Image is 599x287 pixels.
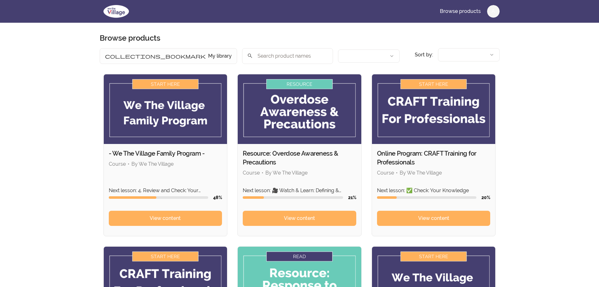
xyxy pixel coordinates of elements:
[438,48,500,61] button: Product sort options
[481,195,490,200] span: 20 %
[242,48,333,64] input: Search product names
[377,170,394,176] span: Course
[100,33,160,43] h1: Browse products
[105,52,206,60] span: collections_bookmark
[243,187,356,194] p: Next lesson: 🎥 Watch & Learn: Defining & Identifying
[109,211,222,226] a: View content
[100,4,133,19] img: We The Village logo
[377,196,477,199] div: Course progress
[109,161,126,167] span: Course
[243,170,260,176] span: Course
[487,5,500,18] button: A
[100,48,237,64] button: Filter by My library
[109,187,222,194] p: Next lesson: 4. Review and Check: Your Knowledge
[377,149,491,167] h2: Online Program: CRAFT Training for Professionals
[418,215,449,222] span: View content
[348,195,356,200] span: 21 %
[265,170,308,176] span: By We The Village
[377,187,491,194] p: Next lesson: ✅ Check: Your Knowledge
[396,170,398,176] span: •
[372,74,496,144] img: Product image for Online Program: CRAFT Training for Professionals
[435,4,486,19] a: Browse products
[435,4,500,19] nav: Main
[262,170,263,176] span: •
[338,49,400,63] button: Filter by author
[150,215,181,222] span: View content
[213,195,222,200] span: 48 %
[400,170,442,176] span: By We The Village
[377,211,491,226] a: View content
[109,196,208,199] div: Course progress
[104,74,227,144] img: Product image for - We The Village Family Program -
[247,51,253,60] span: search
[243,211,356,226] a: View content
[238,74,361,144] img: Product image for Resource: Overdose Awareness & Precautions
[415,52,433,58] span: Sort by:
[131,161,174,167] span: By We The Village
[243,196,343,199] div: Course progress
[243,149,356,167] h2: Resource: Overdose Awareness & Precautions
[128,161,130,167] span: •
[284,215,315,222] span: View content
[109,149,222,158] h2: - We The Village Family Program -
